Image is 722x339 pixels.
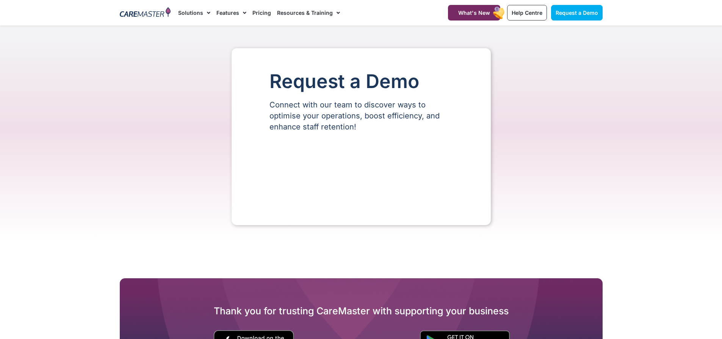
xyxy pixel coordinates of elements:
span: Help Centre [512,9,542,16]
iframe: Form 0 [269,145,453,202]
a: Request a Demo [551,5,603,20]
h1: Request a Demo [269,71,453,92]
span: What's New [458,9,490,16]
a: Help Centre [507,5,547,20]
h2: Thank you for trusting CareMaster with supporting your business [120,305,603,317]
span: Request a Demo [556,9,598,16]
p: Connect with our team to discover ways to optimise your operations, boost efficiency, and enhance... [269,99,453,132]
a: What's New [448,5,500,20]
img: CareMaster Logo [120,7,171,19]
